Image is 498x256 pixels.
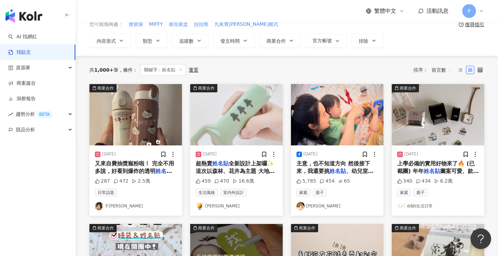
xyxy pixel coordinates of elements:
[338,178,350,185] div: 65
[94,67,113,73] span: 1,000+
[214,21,279,28] button: 九尾查[PERSON_NAME]模式
[132,178,150,185] div: 2.5萬
[89,84,182,145] img: post-image
[196,160,212,167] span: 超熱賣
[296,202,378,210] a: KOL Avatar[PERSON_NAME]
[97,85,114,92] div: 商業合作
[305,34,347,48] button: 官方帳號
[397,178,412,185] div: 340
[329,168,346,174] mark: 姓名貼
[203,151,217,157] div: [DATE]
[296,160,370,174] span: 主意，也不知道方向 然後接下來，我還要挑
[194,21,208,28] span: 拉拉熊
[259,34,301,48] button: 商業合作
[359,38,368,44] span: 排除
[190,84,283,145] img: post-image
[414,189,427,196] span: 親子
[212,160,229,167] mark: 姓名貼
[179,38,194,44] span: 追蹤數
[220,38,240,44] span: 發文時間
[198,85,215,92] div: 商業合作
[8,95,36,102] a: 洞察報告
[89,34,131,48] button: 內容形式
[434,178,452,185] div: 6.2萬
[97,225,114,232] div: 商業合作
[214,178,229,185] div: 470
[95,202,176,210] a: KOL Avatar子[PERSON_NAME]
[424,168,440,174] mark: 姓名貼
[320,178,335,185] div: 454
[102,151,116,157] div: [DATE]
[136,34,168,48] button: 類型
[16,122,35,137] span: 競品分析
[113,178,129,185] div: 472
[129,21,143,28] span: 便當袋
[198,225,215,232] div: 商業合作
[196,202,204,210] img: KOL Avatar
[95,189,117,196] span: 日常話題
[190,84,283,145] div: post-image商業合作
[172,34,209,48] button: 追蹤數
[232,178,254,185] div: 16.6萬
[128,21,143,28] button: 便當袋
[140,64,186,76] span: 關鍵字：姓名貼
[89,67,118,73] div: 共 筆
[313,38,332,43] span: 官方帳號
[8,112,13,117] span: rise
[169,21,188,28] button: 衛生紙盒
[303,151,317,157] div: [DATE]
[291,84,383,145] img: post-image
[95,160,174,174] span: 又來自費抽獎寵粉啦！ 完全不用多說，好看到爆炸的透明
[296,189,310,196] span: 家庭
[426,8,448,14] span: 活動訊息
[220,189,247,196] span: 室內外設計
[196,178,211,185] div: 459
[397,202,479,210] a: KOL Avatardd的生活日常
[397,189,411,196] span: 家庭
[400,225,416,232] div: 商業合作
[189,67,198,73] div: 重置
[155,168,172,174] mark: 姓名貼
[89,21,123,28] span: 您可能感興趣：
[296,178,316,185] div: 5,785
[97,38,116,44] span: 內容形式
[194,21,209,28] button: 拉拉熊
[299,225,315,232] div: 商業合作
[8,49,31,56] a: 找貼文
[196,189,218,196] span: 生活風格
[149,21,163,28] button: MIFFY
[351,34,384,48] button: 排除
[95,178,110,185] div: 287
[118,67,138,73] span: 條件 ：
[397,168,479,182] span: 圖案可愛、款式超多!! 🌟
[8,80,36,87] a: 商案媒合
[468,7,470,15] span: P
[400,85,416,92] div: 商業合作
[36,111,52,118] div: BETA
[397,160,475,174] span: 上學必備的實用好物來了🔥 (已截團) 年年
[196,160,277,198] span: 全新設計上架囉✨ 這次以森林、花卉為主題 大地色系與少女粉嫩配色 滿足你不同物品的搭配 霧面材質、立體觸感 防水、耐熱特性 不僅美觀也很實用
[196,202,277,210] a: KOL Avatar[PERSON_NAME]
[413,64,456,75] div: 排序：
[397,202,405,210] img: KOL Avatar
[392,84,484,145] div: post-image商業合作
[143,38,152,44] span: 類型
[214,21,278,28] span: 九尾查[PERSON_NAME]模式
[465,22,484,27] div: 搜尋指引
[296,202,305,210] img: KOL Avatar
[374,7,396,15] span: 繁體中文
[6,9,42,23] img: logo
[8,33,37,40] a: searchAI 找網紅
[404,151,418,157] div: [DATE]
[459,22,464,27] span: question-circle
[16,106,52,122] span: 趨勢分析
[470,228,491,249] iframe: Help Scout Beacon - Open
[313,189,327,196] span: 親子
[432,64,452,75] span: 留言數
[392,84,484,145] img: post-image
[89,84,182,145] div: post-image商業合作
[213,34,255,48] button: 發文時間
